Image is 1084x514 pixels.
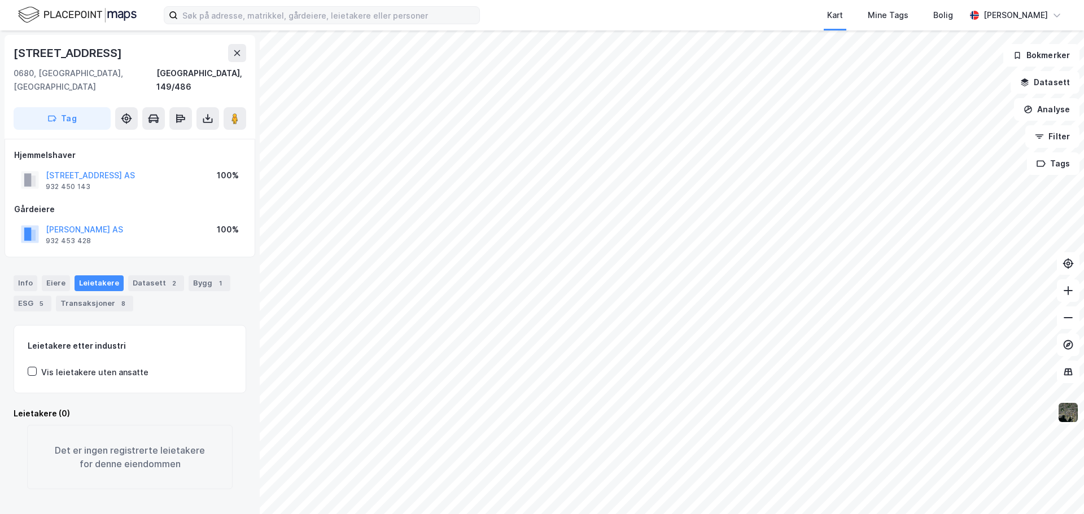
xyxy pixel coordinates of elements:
[984,8,1048,22] div: [PERSON_NAME]
[14,296,51,311] div: ESG
[827,8,843,22] div: Kart
[75,275,124,291] div: Leietakere
[117,298,129,309] div: 8
[178,7,479,24] input: Søk på adresse, matrikkel, gårdeiere, leietakere eller personer
[933,8,953,22] div: Bolig
[1025,125,1079,148] button: Filter
[18,5,137,25] img: logo.f888ab2527a4732fd821a326f86c7f29.svg
[1014,98,1079,121] button: Analyse
[14,67,156,94] div: 0680, [GEOGRAPHIC_DATA], [GEOGRAPHIC_DATA]
[1027,152,1079,175] button: Tags
[168,278,180,289] div: 2
[217,223,239,236] div: 100%
[14,407,246,420] div: Leietakere (0)
[46,182,90,191] div: 932 450 143
[46,236,91,245] div: 932 453 428
[868,8,908,22] div: Mine Tags
[36,298,47,309] div: 5
[42,275,70,291] div: Eiere
[1003,44,1079,67] button: Bokmerker
[189,275,230,291] div: Bygg
[14,203,246,216] div: Gårdeiere
[14,44,124,62] div: [STREET_ADDRESS]
[14,148,246,162] div: Hjemmelshaver
[14,275,37,291] div: Info
[215,278,226,289] div: 1
[14,107,111,130] button: Tag
[1028,460,1084,514] div: Kontrollprogram for chat
[28,339,232,353] div: Leietakere etter industri
[41,366,148,379] div: Vis leietakere uten ansatte
[217,169,239,182] div: 100%
[56,296,133,311] div: Transaksjoner
[1028,460,1084,514] iframe: Chat Widget
[1011,71,1079,94] button: Datasett
[1057,402,1079,423] img: 9k=
[156,67,246,94] div: [GEOGRAPHIC_DATA], 149/486
[128,275,184,291] div: Datasett
[27,425,233,489] div: Det er ingen registrerte leietakere for denne eiendommen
